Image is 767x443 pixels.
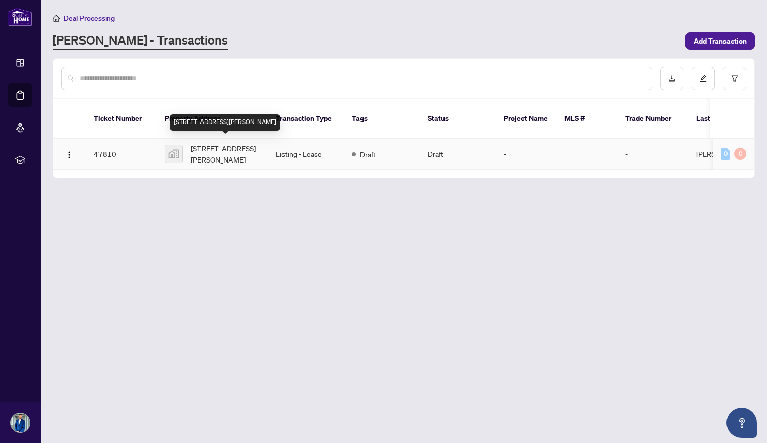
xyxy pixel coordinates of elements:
[723,67,746,90] button: filter
[694,33,747,49] span: Add Transaction
[700,75,707,82] span: edit
[617,139,688,170] td: -
[688,99,764,139] th: Last Updated By
[685,32,755,50] button: Add Transaction
[64,14,115,23] span: Deal Processing
[53,15,60,22] span: home
[61,146,77,162] button: Logo
[617,99,688,139] th: Trade Number
[191,143,260,165] span: [STREET_ADDRESS][PERSON_NAME]
[692,67,715,90] button: edit
[268,99,344,139] th: Transaction Type
[420,139,496,170] td: Draft
[8,8,32,26] img: logo
[86,99,156,139] th: Ticket Number
[734,148,746,160] div: 0
[344,99,420,139] th: Tags
[165,145,182,163] img: thumbnail-img
[668,75,675,82] span: download
[86,139,156,170] td: 47810
[420,99,496,139] th: Status
[721,148,730,160] div: 0
[268,139,344,170] td: Listing - Lease
[156,99,268,139] th: Property Address
[496,99,556,139] th: Project Name
[556,99,617,139] th: MLS #
[11,413,30,432] img: Profile Icon
[660,67,683,90] button: download
[65,151,73,159] img: Logo
[688,139,764,170] td: [PERSON_NAME]
[726,408,757,438] button: Open asap
[170,114,280,131] div: [STREET_ADDRESS][PERSON_NAME]
[53,32,228,50] a: [PERSON_NAME] - Transactions
[360,149,376,160] span: Draft
[496,139,556,170] td: -
[731,75,738,82] span: filter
